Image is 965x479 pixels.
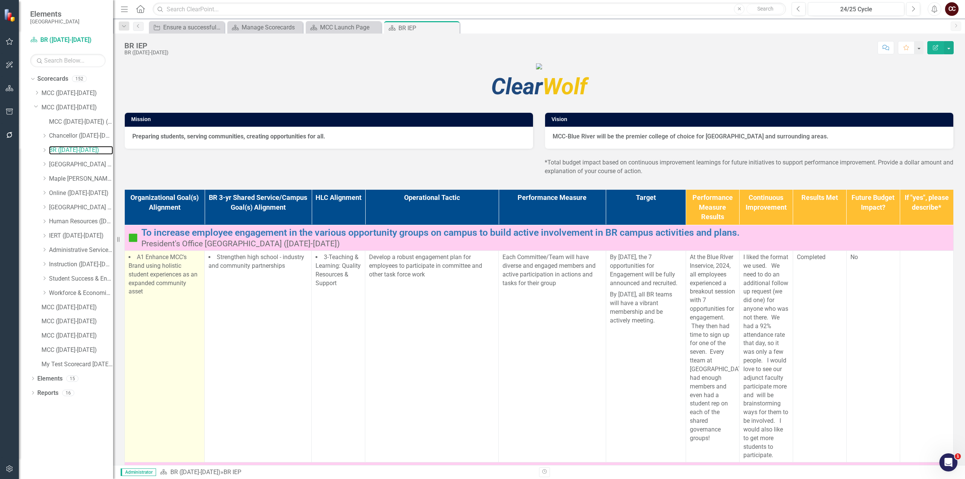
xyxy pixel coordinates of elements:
input: Search ClearPoint... [153,3,786,16]
td: Double-Click to Edit [900,251,953,462]
a: My Test Scorecard [DATE]-[DATE] [41,360,113,369]
a: Scorecards [37,75,68,83]
div: Manage Scorecards [242,23,301,32]
span: Administrator [121,468,156,476]
td: Double-Click to Edit [686,251,739,462]
span: A1 Enhance MCC's Brand using holistic student experiences as an expanded community asset [129,253,198,295]
p: Each Committee/Team will have diverse and engaged members and active participation in actions and... [502,253,602,287]
td: Double-Click to Edit [846,251,900,462]
p: By [DATE], the 7 opportunities for Engagement will be fully announced and recruited. [610,253,682,289]
td: Double-Click to Edit [606,251,686,462]
div: 16 [62,390,74,396]
button: 24/25 Cycle [808,2,904,16]
a: To increase student engagement through personal and regular communications [141,465,950,475]
a: Human Resources ([DATE]-[DATE]) [49,217,113,226]
img: Completed [129,233,138,243]
a: MCC ([DATE]-[DATE]) [41,332,113,340]
div: 24/25 Cycle [810,5,902,14]
h3: Mission [131,117,529,122]
a: Elements [37,375,63,383]
span: Elements [30,9,80,18]
a: Ensure a successful HLC argument submission, and peer review team visit. [151,23,222,32]
a: MCC Launch Page [308,23,379,32]
td: Double-Click to Edit [499,251,606,462]
a: To increase employee engagement in the various opportunity groups on campus to build active invol... [141,227,950,238]
a: IERT ([DATE]-[DATE]) [49,232,113,240]
span: Wolf [491,73,587,100]
a: [GEOGRAPHIC_DATA] ([DATE]-[DATE]) [49,203,113,212]
a: BR ([DATE]-[DATE]) [170,468,221,476]
a: BR ([DATE]-[DATE]) [30,36,106,45]
div: BR ([DATE]-[DATE]) [124,50,168,55]
span: President's Office [GEOGRAPHIC_DATA] ([DATE]-[DATE]) [141,239,340,248]
td: Double-Click to Edit [205,251,312,462]
td: Double-Click to Edit Right Click for Context Menu [125,225,954,251]
a: Workforce & Economic Development [49,289,113,298]
button: Search [746,4,784,14]
a: Manage Scorecards [229,23,301,32]
p: By [DATE], all BR teams will have a vibrant membership and be actively meeting. [610,289,682,325]
a: Student Success & Engagement ([DATE]-[DATE]) [49,275,113,283]
span: 3-Teaching & Learning: Quality Resources & Support [316,253,361,287]
span: Completed [797,253,826,261]
p: *Total budget impact based on continuous improvement learnings for future initiatives to support ... [545,158,954,176]
a: Instruction ([DATE]-[DATE]) [49,260,113,269]
a: MCC ([DATE]-[DATE]) (Abbrev) [49,118,113,126]
span: Clear [491,73,542,100]
p: At the Blue RIver Inservice, 2024, all employees experienced a breakout session with 7 opportunit... [690,253,735,443]
a: BR ([DATE]-[DATE]) [49,146,113,155]
div: 152 [72,76,87,82]
img: mcc%20high%20quality%20v4.png [536,63,542,69]
span: No [850,253,858,261]
span: Search [757,6,774,12]
small: [GEOGRAPHIC_DATA] [30,18,80,25]
a: Reports [37,389,58,398]
a: Maple [PERSON_NAME] ([DATE]-[DATE]) [49,175,113,183]
img: ClearPoint Strategy [3,8,17,22]
a: Online ([DATE]-[DATE]) [49,189,113,198]
span: Strengthen high school - industry and community partnerships [208,253,304,269]
p: Develop a robust engagement plan for employees to participate in committee and other task force work [369,253,495,279]
td: Double-Click to Edit [312,251,365,462]
div: MCC Launch Page [320,23,379,32]
iframe: Intercom live chat [939,453,957,471]
h3: Vision [551,117,950,122]
td: Double-Click to Edit [739,251,793,462]
a: MCC ([DATE]-[DATE]) [41,103,113,112]
p: I liked the format we used. We need to do an additional follow up request (we did one) for anyone... [743,253,789,460]
div: BR IEP [398,23,458,33]
div: BR IEP [224,468,241,476]
td: Double-Click to Edit [125,251,205,462]
div: Ensure a successful HLC argument submission, and peer review team visit. [163,23,222,32]
div: BR IEP [124,41,168,50]
input: Search Below... [30,54,106,67]
a: Chancellor ([DATE]-[DATE]) [49,132,113,140]
a: MCC ([DATE]-[DATE]) [41,317,113,326]
td: Double-Click to Edit [365,251,499,462]
span: 1 [955,453,961,459]
strong: MCC-Blue River will be the premier college of choice for [GEOGRAPHIC_DATA] and surrounding areas. [553,133,829,140]
a: MCC ([DATE]-[DATE]) [41,89,113,98]
a: [GEOGRAPHIC_DATA] ([DATE]-[DATE]) [49,160,113,169]
td: Double-Click to Edit [793,251,846,462]
div: 15 [66,375,78,382]
a: MCC ([DATE]-[DATE]) [41,346,113,355]
a: Administrative Services ([DATE]-[DATE]) [49,246,113,255]
div: » [160,468,533,477]
a: MCC ([DATE]-[DATE]) [41,303,113,312]
button: CC [945,2,959,16]
b: Preparing students, serving communities, creating opportunities for all. [132,133,325,140]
